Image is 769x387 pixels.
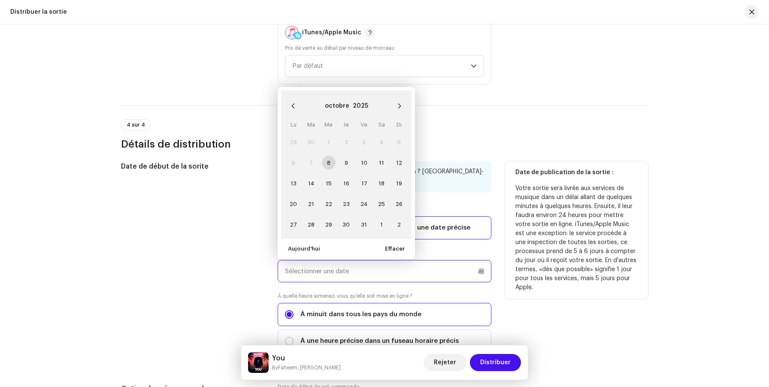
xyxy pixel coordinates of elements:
button: Previous Month [285,97,302,115]
label: Prix de vente au détail par niveau de morceau [285,45,394,51]
td: 29 [285,132,302,152]
td: 18 [372,173,390,193]
td: 31 [355,214,372,235]
span: 19 [392,176,406,190]
span: À une date précise [411,223,470,233]
td: 14 [302,173,320,193]
span: 4 sur 4 [127,122,145,127]
h3: Détails de distribution [121,137,648,151]
div: dropdown trigger [471,55,477,77]
span: 31 [357,218,371,231]
img: 34b23b07-9b49-41a5-b139-7643e4babfe8 [248,352,269,373]
span: 20 [286,197,300,211]
p: Date de publication de la sortie : [515,168,638,177]
td: 3 [355,132,372,152]
td: 20 [285,193,302,214]
span: 30 [339,218,353,231]
span: Lu [290,122,296,127]
span: 27 [286,218,300,231]
td: 21 [302,193,320,214]
span: 10 [357,156,371,169]
span: 23 [339,197,353,211]
span: À une heure précise dans un fuseau horaire précis [300,336,459,346]
span: Effacer [385,240,405,257]
span: Ve [360,122,367,127]
td: 2 [337,132,355,152]
span: 13 [286,176,300,190]
h5: You [272,353,341,363]
span: Par défaut [292,55,471,77]
td: 23 [337,193,355,214]
span: 16 [339,176,353,190]
div: Distribuer la sortie [10,9,67,15]
td: 16 [337,173,355,193]
td: 29 [320,214,337,235]
div: Choose Date [278,87,415,259]
input: Sélectionner une date [278,260,491,282]
span: Aujourd'hui [288,240,320,257]
span: 9 [339,156,353,169]
span: 24 [357,197,371,211]
td: 27 [285,214,302,235]
td: 24 [355,193,372,214]
span: 18 [375,176,388,190]
span: 11 [375,156,388,169]
td: 12 [390,152,408,173]
span: 26 [392,197,406,211]
td: 30 [337,214,355,235]
p: Votre sortie sera livrée aux services de musique dans un délai allant de quelques minutes à quelq... [515,184,638,292]
button: Rejeter [424,354,466,371]
td: 9 [337,152,355,173]
td: 19 [390,173,408,193]
button: Distribuer [470,354,521,371]
label: À quelle heure aimeriez-vous qu’elle soit mise en ligne ? [278,293,491,299]
span: 21 [304,197,318,211]
button: Aujourd'hui [281,242,327,256]
button: Effacer [378,242,412,256]
span: Sa [378,122,384,127]
span: 14 [304,176,318,190]
button: Next Month [391,97,408,115]
span: 29 [321,218,335,231]
td: 1 [372,214,390,235]
td: 28 [302,214,320,235]
h5: Date de début de la sorite [121,161,264,172]
span: Rejeter [434,354,456,371]
td: 17 [355,173,372,193]
td: 6 [285,152,302,173]
button: Choose Month [324,99,349,113]
span: 2 [392,218,406,231]
td: 13 [285,173,302,193]
td: 1 [320,132,337,152]
td: 11 [372,152,390,173]
span: Ma [307,122,315,127]
td: 7 [302,152,320,173]
span: 17 [357,176,371,190]
td: 2 [390,214,408,235]
div: iTunes/Apple Music [302,29,361,36]
span: À minuit dans tous les pays du monde [300,310,421,319]
small: You [272,363,341,372]
span: Di [397,122,402,127]
button: Choose Year [352,99,368,113]
td: 30 [302,132,320,152]
td: 8 [320,152,337,173]
td: 4 [372,132,390,152]
span: 25 [375,197,388,211]
span: 22 [321,197,335,211]
span: Me [324,122,333,127]
td: 15 [320,173,337,193]
span: 28 [304,218,318,231]
span: Par défaut [292,63,323,69]
span: 15 [321,176,335,190]
td: 22 [320,193,337,214]
td: 26 [390,193,408,214]
td: 10 [355,152,372,173]
td: 25 [372,193,390,214]
span: 1 [375,218,388,231]
td: 5 [390,132,408,152]
span: 12 [392,156,406,169]
span: Distribuer [480,354,511,371]
span: Je [343,122,349,127]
